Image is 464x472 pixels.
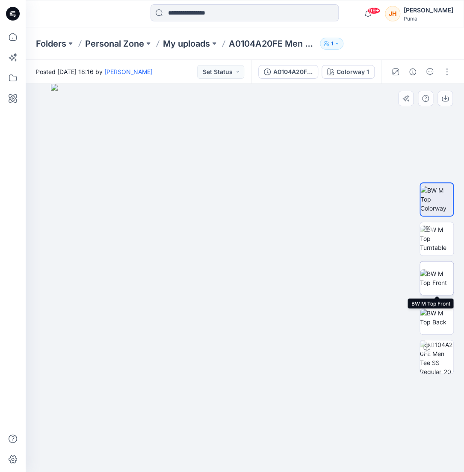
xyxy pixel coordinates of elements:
button: Details [406,65,420,79]
span: 99+ [367,7,380,14]
div: [PERSON_NAME] [404,5,453,15]
img: BW M Top Back [420,309,453,327]
button: A0104A20FE Men Tee SS Regular_20250819 [258,65,318,79]
p: A0104A20FE Men Tee SS Regular [229,38,316,50]
div: Colorway 1 [337,67,369,77]
a: Personal Zone [85,38,144,50]
span: Posted [DATE] 18:16 by [36,67,153,76]
div: JH [385,6,400,21]
img: BW M Top Turntable [420,225,453,252]
div: Puma [404,15,453,22]
button: Colorway 1 [322,65,375,79]
a: Folders [36,38,66,50]
img: A0104A20FE Men Tee SS Regular_20250819 Colorway 1 [420,340,453,374]
div: A0104A20FE Men Tee SS Regular_20250819 [273,67,313,77]
img: BW M Top Front [420,269,453,287]
a: My uploads [163,38,210,50]
img: eyJhbGciOiJIUzI1NiIsImtpZCI6IjAiLCJzbHQiOiJzZXMiLCJ0eXAiOiJKV1QifQ.eyJkYXRhIjp7InR5cGUiOiJzdG9yYW... [51,84,439,472]
button: 1 [320,38,343,50]
img: BW M Top Colorway [420,186,453,213]
p: 1 [331,39,333,48]
a: [PERSON_NAME] [104,68,153,75]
